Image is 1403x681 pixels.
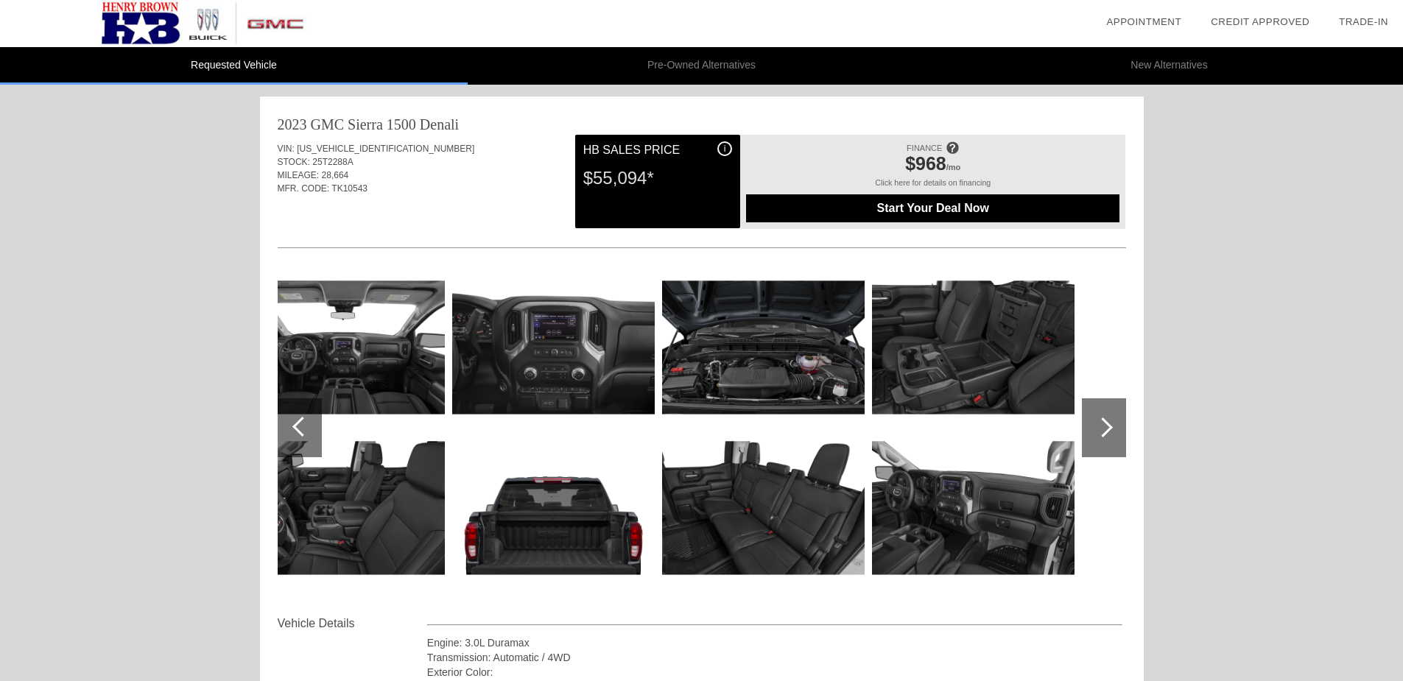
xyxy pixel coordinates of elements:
span: MFR. CODE: [278,183,330,194]
div: 2023 GMC Sierra 1500 [278,114,416,135]
div: HB Sales Price [583,141,732,159]
li: Pre-Owned Alternatives [468,47,935,85]
span: FINANCE [907,144,942,152]
span: [US_VEHICLE_IDENTIFICATION_NUMBER] [297,144,474,154]
img: 2023gmt171916696_1280_18.png [452,272,655,423]
a: Trade-In [1339,16,1388,27]
img: 2023gmt171916701_1280_44.png [872,432,1075,584]
img: 2023gmt171916698_1280_25.png [662,272,865,423]
span: $968 [905,153,946,174]
a: Appointment [1106,16,1181,27]
span: 25T2288A [312,157,353,167]
img: 2023gmt171916695_1280_13.png [242,432,445,584]
li: New Alternatives [935,47,1403,85]
img: 2023gmt171916694_1280_12.png [242,272,445,423]
div: Engine: 3.0L Duramax [427,635,1123,650]
div: Click here for details on financing [746,178,1119,194]
span: Start Your Deal Now [764,202,1101,215]
span: 28,664 [322,170,349,180]
div: Quoted on [DATE] 6:43:31 PM [278,204,1126,227]
img: 2023gmt171916697_1280_24.png [452,432,655,584]
div: Vehicle Details [278,615,427,632]
span: TK10543 [331,183,368,194]
span: i [724,144,726,154]
div: Transmission: Automatic / 4WD [427,650,1123,665]
div: Denali [420,114,459,135]
div: Exterior Color: [427,665,1123,680]
span: MILEAGE: [278,170,320,180]
img: 2023gmt171916699_1280_28.png [662,432,865,584]
div: $55,094* [583,159,732,197]
a: Credit Approved [1211,16,1309,27]
span: STOCK: [278,157,310,167]
img: 2023gmt171916700_1280_43.png [872,272,1075,423]
span: VIN: [278,144,295,154]
div: /mo [753,153,1112,178]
